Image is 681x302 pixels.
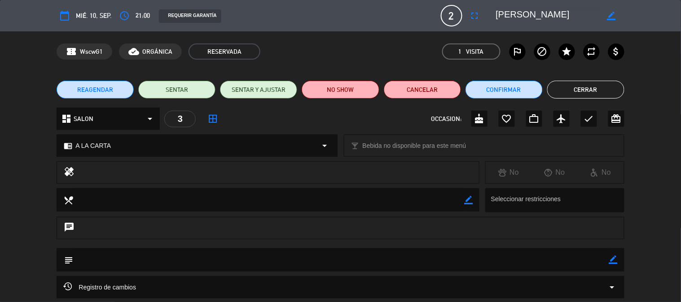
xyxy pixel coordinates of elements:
[116,8,132,24] button: access_time
[562,46,572,57] i: star
[611,46,622,57] i: attach_money
[57,81,134,99] button: REAGENDAR
[537,46,548,57] i: block
[76,10,112,21] span: mié. 10, sep.
[501,113,512,124] i: favorite_border
[467,8,483,24] button: fullscreen
[578,167,624,178] div: No
[164,111,196,127] div: 3
[470,10,480,21] i: fullscreen
[220,81,297,99] button: SENTAR Y AJUSTAR
[351,142,360,150] i: local_bar
[159,9,221,23] div: REQUERIR GARANTÍA
[207,113,218,124] i: border_all
[459,47,462,57] span: 1
[466,47,484,57] em: Visita
[384,81,461,99] button: Cancelar
[466,81,543,99] button: Confirmar
[611,113,622,124] i: card_giftcard
[189,43,260,60] span: RESERVADA
[80,47,103,57] span: WscwG1
[607,282,618,293] i: arrow_drop_down
[586,46,597,57] i: repeat
[474,113,485,124] i: cake
[302,81,379,99] button: NO SHOW
[584,113,594,124] i: check
[464,196,473,204] i: border_color
[59,10,70,21] i: calendar_today
[64,142,72,150] i: chrome_reader_mode
[66,46,77,57] span: confirmation_number
[529,113,540,124] i: work_outline
[441,5,462,26] span: 2
[556,113,567,124] i: airplanemode_active
[75,141,111,151] span: A LA CARTA
[63,282,136,293] span: Registro de cambios
[609,255,618,264] i: border_color
[532,167,578,178] div: No
[64,222,75,234] i: chat
[547,81,624,99] button: Cerrar
[320,140,330,151] i: arrow_drop_down
[136,10,150,21] span: 21:00
[363,141,466,151] span: Bebida no disponible para este menú
[61,113,72,124] i: dashboard
[431,114,462,124] span: OCCASION:
[128,46,139,57] i: cloud_done
[77,85,113,95] span: REAGENDAR
[145,113,155,124] i: arrow_drop_down
[142,47,172,57] span: ORGÁNICA
[119,10,130,21] i: access_time
[64,166,75,179] i: healing
[63,255,73,265] i: subject
[63,195,73,205] i: local_dining
[74,114,93,124] span: SALON
[512,46,523,57] i: outlined_flag
[607,12,615,20] i: border_color
[138,81,215,99] button: SENTAR
[57,8,73,24] button: calendar_today
[486,167,532,178] div: No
